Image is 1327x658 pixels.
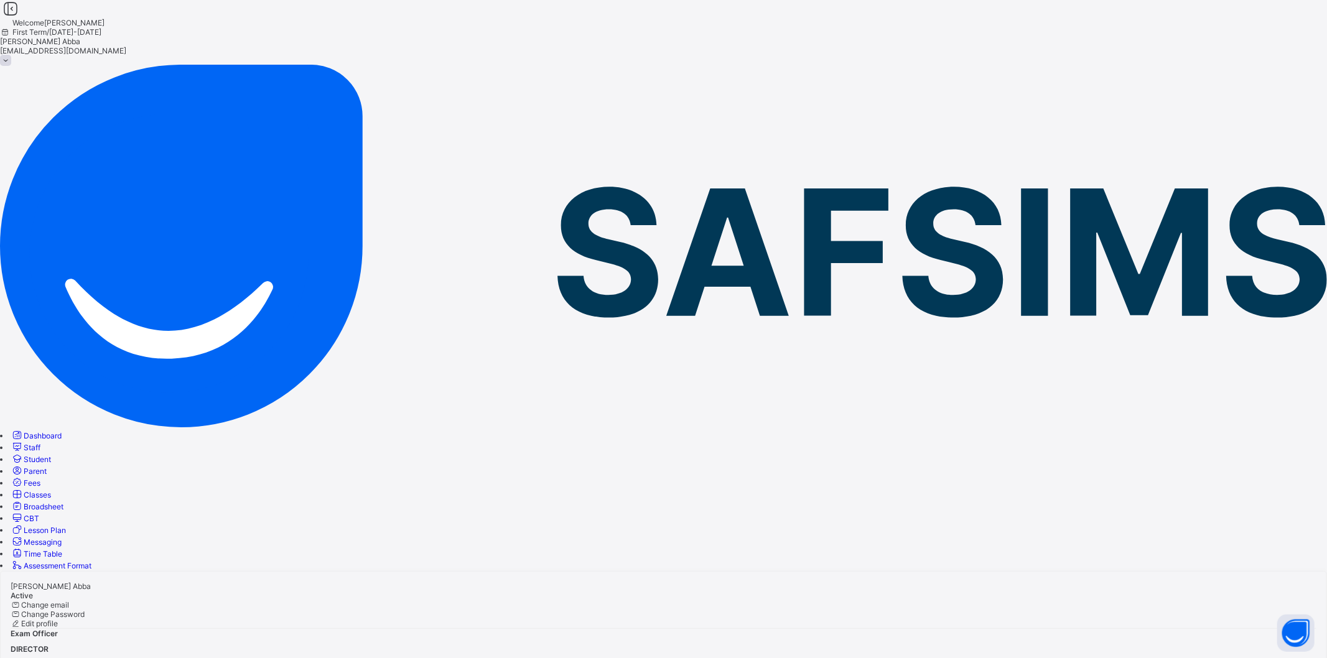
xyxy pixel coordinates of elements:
span: Messaging [24,537,62,547]
a: Time Table [11,549,62,558]
span: Edit profile [21,619,58,628]
a: Student [11,455,51,464]
a: Classes [11,490,51,499]
span: Welcome [PERSON_NAME] [12,18,105,27]
span: DIRECTOR [11,644,49,654]
a: CBT [11,514,39,523]
a: Parent [11,466,47,476]
span: Change email [21,600,69,609]
button: Open asap [1277,614,1315,652]
span: Student [24,455,51,464]
span: Assessment Format [24,561,91,570]
span: Parent [24,466,47,476]
a: Dashboard [11,431,62,440]
a: Fees [11,478,40,488]
span: Broadsheet [24,502,63,511]
a: Messaging [11,537,62,547]
span: Time Table [24,549,62,558]
span: Staff [24,443,40,452]
span: Active [11,591,33,600]
a: Broadsheet [11,502,63,511]
span: CBT [24,514,39,523]
span: Exam Officer [11,629,58,638]
span: Lesson Plan [24,526,66,535]
a: Assessment Format [11,561,91,570]
span: Dashboard [24,431,62,440]
span: [PERSON_NAME] Abba [11,582,91,591]
span: Change Password [21,609,85,619]
span: Classes [24,490,51,499]
a: Lesson Plan [11,526,66,535]
a: Staff [11,443,40,452]
span: Fees [24,478,40,488]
